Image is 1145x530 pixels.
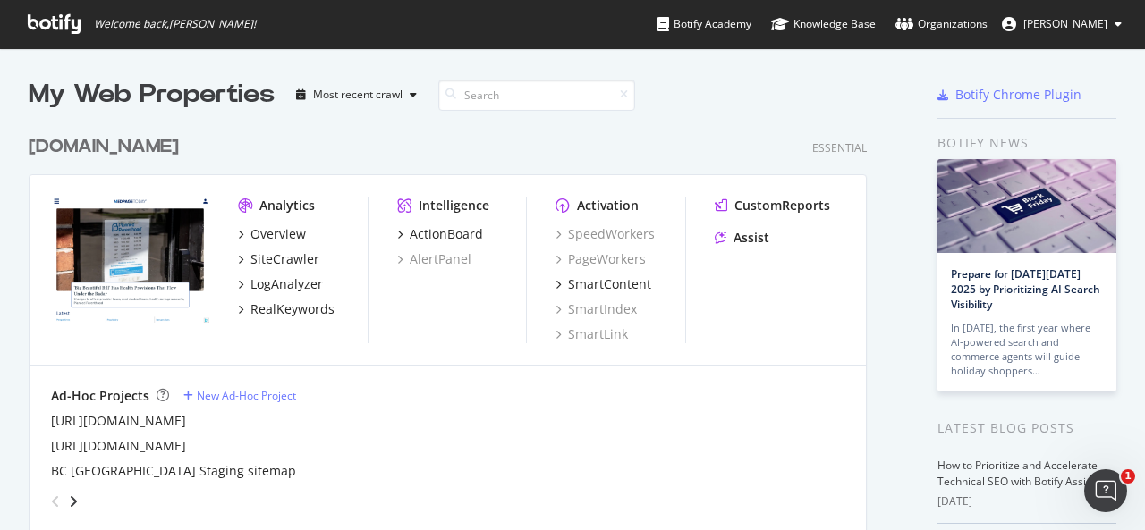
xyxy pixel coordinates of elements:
span: Vishal Tomer [1023,16,1107,31]
button: [PERSON_NAME] [988,10,1136,38]
div: Latest Blog Posts [937,418,1116,438]
div: My Web Properties [29,77,275,113]
a: How to Prioritize and Accelerate Technical SEO with Botify Assist [937,458,1098,489]
div: angle-right [67,492,80,510]
div: Activation [577,197,639,215]
div: Botify Chrome Plugin [955,86,1081,104]
div: Most recent crawl [313,89,403,100]
div: Botify Academy [657,15,751,33]
a: SmartIndex [556,300,637,318]
img: Prepare for Black Friday 2025 by Prioritizing AI Search Visibility [937,159,1116,253]
div: SiteCrawler [250,250,319,268]
a: [URL][DOMAIN_NAME] [51,412,186,430]
a: BC [GEOGRAPHIC_DATA] Staging sitemap [51,462,296,480]
a: ActionBoard [397,225,483,243]
div: Analytics [259,197,315,215]
div: ActionBoard [410,225,483,243]
div: RealKeywords [250,300,335,318]
div: Intelligence [419,197,489,215]
a: Prepare for [DATE][DATE] 2025 by Prioritizing AI Search Visibility [951,266,1100,312]
div: New Ad-Hoc Project [197,388,296,403]
a: [DOMAIN_NAME] [29,134,186,160]
div: SmartContent [568,275,651,293]
input: Search [438,80,635,111]
a: AlertPanel [397,250,471,268]
a: Assist [715,229,769,247]
a: SpeedWorkers [556,225,655,243]
div: Essential [812,140,867,156]
div: Assist [734,229,769,247]
iframe: Intercom live chat [1084,469,1127,512]
a: SiteCrawler [238,250,319,268]
img: medpagetoday.com [51,197,209,324]
span: 1 [1121,469,1135,484]
div: [DATE] [937,493,1116,509]
button: Most recent crawl [289,80,424,109]
a: Overview [238,225,306,243]
div: Botify news [937,133,1116,153]
span: Welcome back, [PERSON_NAME] ! [94,17,256,31]
a: [URL][DOMAIN_NAME] [51,437,186,455]
div: LogAnalyzer [250,275,323,293]
a: LogAnalyzer [238,275,323,293]
a: Botify Chrome Plugin [937,86,1081,104]
div: Ad-Hoc Projects [51,387,149,405]
a: SmartLink [556,325,628,343]
div: Organizations [895,15,988,33]
div: angle-left [44,487,67,516]
div: In [DATE], the first year where AI-powered search and commerce agents will guide holiday shoppers… [951,321,1103,378]
a: CustomReports [715,197,830,215]
a: SmartContent [556,275,651,293]
div: CustomReports [734,197,830,215]
a: New Ad-Hoc Project [183,388,296,403]
a: RealKeywords [238,300,335,318]
div: Overview [250,225,306,243]
a: PageWorkers [556,250,646,268]
div: Knowledge Base [771,15,876,33]
div: [DOMAIN_NAME] [29,134,179,160]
